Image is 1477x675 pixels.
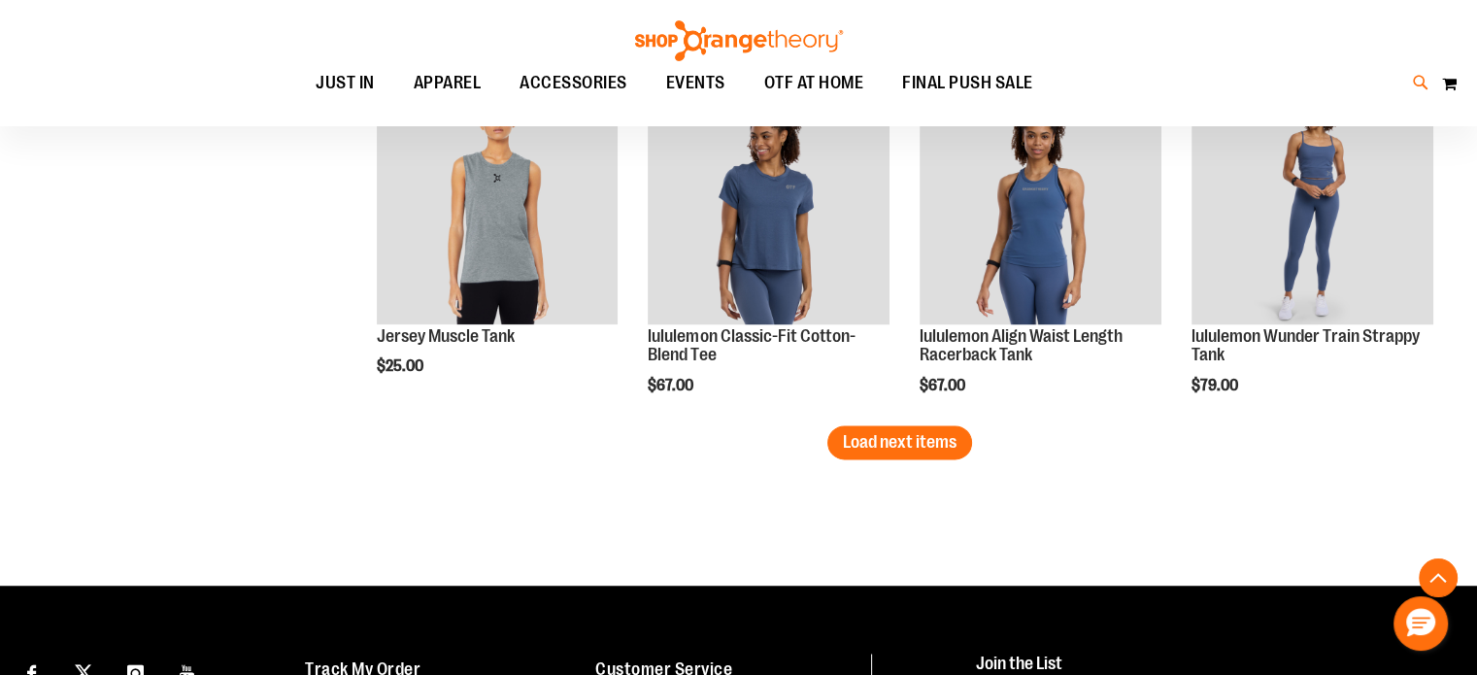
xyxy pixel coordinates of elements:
button: Back To Top [1419,558,1458,597]
span: $25.00 [377,357,426,375]
span: ACCESSORIES [520,61,627,105]
span: $67.00 [648,377,696,394]
a: lululemon Wunder Train Strappy TankNEW [1192,83,1433,327]
div: product [638,73,899,444]
a: ACCESSORIES [500,61,647,106]
div: product [910,73,1171,444]
a: FINAL PUSH SALE [883,61,1053,106]
span: $67.00 [920,377,968,394]
span: $79.00 [1192,377,1241,394]
span: JUST IN [316,61,375,105]
img: lululemon Wunder Train Strappy Tank [1192,83,1433,324]
a: lululemon Classic-Fit Cotton-Blend Tee [648,326,855,365]
span: EVENTS [666,61,725,105]
span: APPAREL [414,61,482,105]
span: Load next items [843,432,957,452]
a: lululemon Align Waist Length Racerback TankNEW [920,83,1161,327]
img: lululemon Classic-Fit Cotton-Blend Tee [648,83,890,324]
div: product [367,73,628,425]
button: Load next items [827,425,972,459]
a: lululemon Align Waist Length Racerback Tank [920,326,1123,365]
span: OTF AT HOME [764,61,864,105]
a: JUST IN [296,61,394,106]
a: Jersey Muscle Tank [377,83,619,327]
img: lululemon Align Waist Length Racerback Tank [920,83,1161,324]
a: OTF AT HOME [745,61,884,106]
div: product [1182,73,1443,444]
a: EVENTS [647,61,745,106]
a: lululemon Wunder Train Strappy Tank [1192,326,1420,365]
a: APPAREL [394,61,501,105]
button: Hello, have a question? Let’s chat. [1393,596,1448,651]
img: Shop Orangetheory [632,20,846,61]
a: Jersey Muscle Tank [377,326,515,346]
span: FINAL PUSH SALE [902,61,1033,105]
a: lululemon Classic-Fit Cotton-Blend TeeNEW [648,83,890,327]
img: Jersey Muscle Tank [377,83,619,324]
